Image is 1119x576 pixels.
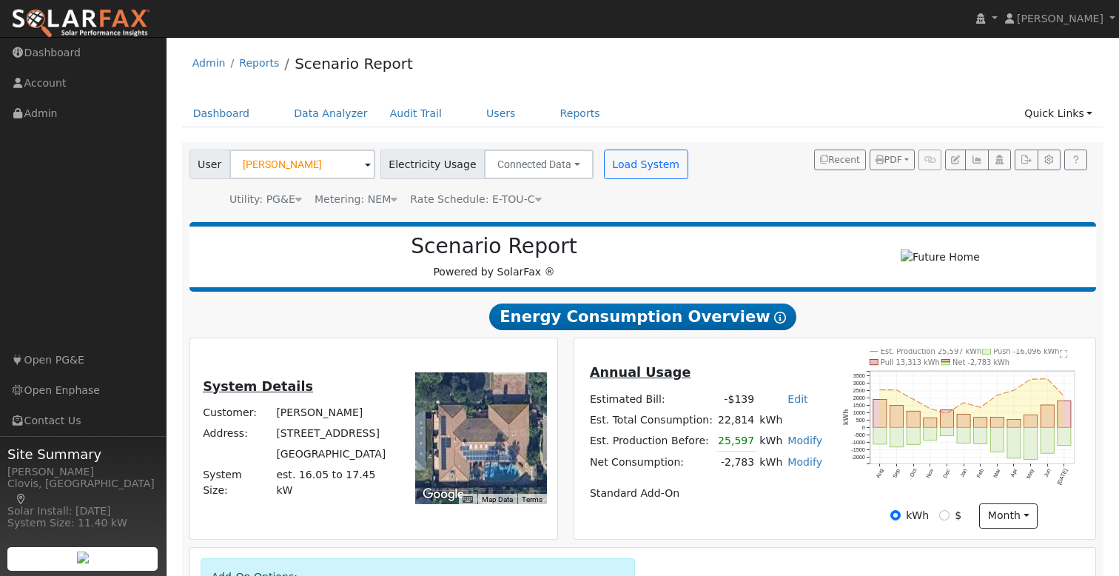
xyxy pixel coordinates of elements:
[873,400,887,428] rect: onclick=""
[274,465,396,501] td: System Size
[814,150,866,170] button: Recent
[489,304,796,330] span: Energy Consumption Overview
[878,389,881,391] circle: onclick=""
[975,468,985,479] text: Feb
[587,409,715,430] td: Est. Total Consumption:
[1013,100,1103,127] a: Quick Links
[929,408,931,410] circle: onclick=""
[853,372,864,379] text: 3500
[958,468,968,478] text: Jan
[890,510,901,520] input: kWh
[484,150,594,179] button: Connected Data
[957,427,970,443] rect: onclick=""
[907,427,920,444] rect: onclick=""
[890,427,903,447] rect: onclick=""
[315,192,397,207] div: Metering: NEM
[842,409,850,426] text: kWh
[940,410,953,428] rect: onclick=""
[283,100,379,127] a: Data Analyzer
[952,358,1009,366] text: Net -2,783 kWh
[873,427,887,444] rect: onclick=""
[380,150,485,179] span: Electricity Usage
[587,430,715,452] td: Est. Production Before:
[924,467,935,479] text: Nov
[201,402,274,423] td: Customer:
[587,452,715,473] td: Net Consumption:
[604,150,688,179] button: Load System
[853,387,864,394] text: 2500
[853,409,864,416] text: 1000
[189,150,230,179] span: User
[787,456,822,468] a: Modify
[239,57,279,69] a: Reports
[945,150,966,170] button: Edit User
[1013,389,1015,392] circle: onclick=""
[853,395,864,401] text: 2000
[941,467,952,479] text: Dec
[379,100,453,127] a: Audit Trail
[924,418,937,427] rect: onclick=""
[274,423,396,443] td: [STREET_ADDRESS]
[7,515,158,531] div: System Size: 11.40 kW
[419,485,468,504] img: Google
[7,476,158,507] div: Clovis, [GEOGRAPHIC_DATA]
[1015,150,1038,170] button: Export Interval Data
[1058,427,1071,445] rect: onclick=""
[1058,401,1071,427] rect: onclick=""
[990,418,1004,428] rect: onclick=""
[851,439,865,446] text: -1000
[876,155,902,165] span: PDF
[940,427,953,435] rect: onclick=""
[410,193,541,205] span: Alias: H2ETOUCN
[1007,420,1021,428] rect: onclick=""
[757,430,785,452] td: kWh
[463,495,473,505] button: Keyboard shortcuts
[890,406,903,428] rect: onclick=""
[522,495,542,503] a: Terms
[192,57,226,69] a: Admin
[874,468,884,480] text: Aug
[7,444,158,464] span: Site Summary
[851,454,865,461] text: -2000
[182,100,261,127] a: Dashboard
[1017,13,1103,24] span: [PERSON_NAME]
[77,552,89,563] img: retrieve
[853,380,864,386] text: 3000
[15,493,28,505] a: Map
[996,395,998,397] circle: onclick=""
[482,495,513,505] button: Map Data
[1046,378,1049,380] circle: onclick=""
[590,365,690,380] u: Annual Usage
[716,409,757,430] td: 22,814
[851,446,865,453] text: -1500
[939,510,950,520] input: $
[274,443,396,464] td: [GEOGRAPHIC_DATA]
[1038,150,1061,170] button: Settings
[7,503,158,519] div: Solar Install: [DATE]
[924,427,937,440] rect: onclick=""
[907,411,920,427] rect: onclick=""
[853,402,864,409] text: 1500
[909,468,918,478] text: Oct
[906,508,929,523] label: kWh
[1041,427,1054,453] rect: onclick=""
[1064,150,1087,170] a: Help Link
[7,464,158,480] div: [PERSON_NAME]
[955,508,961,523] label: $
[197,234,792,280] div: Powered by SolarFax ®
[992,467,1002,479] text: Mar
[276,469,375,496] span: est. 16.05 to 17.45 kW
[787,393,807,405] a: Edit
[974,418,987,428] rect: onclick=""
[1007,427,1021,458] rect: onclick=""
[1041,405,1054,427] rect: onclick=""
[946,412,948,415] circle: onclick=""
[716,389,757,409] td: -$139
[11,8,150,39] img: SolarFax
[974,427,987,443] rect: onclick=""
[774,312,786,324] i: Show Help
[201,465,274,501] td: System Size:
[203,379,313,394] u: System Details
[990,427,1004,452] rect: onclick=""
[957,415,970,428] rect: onclick=""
